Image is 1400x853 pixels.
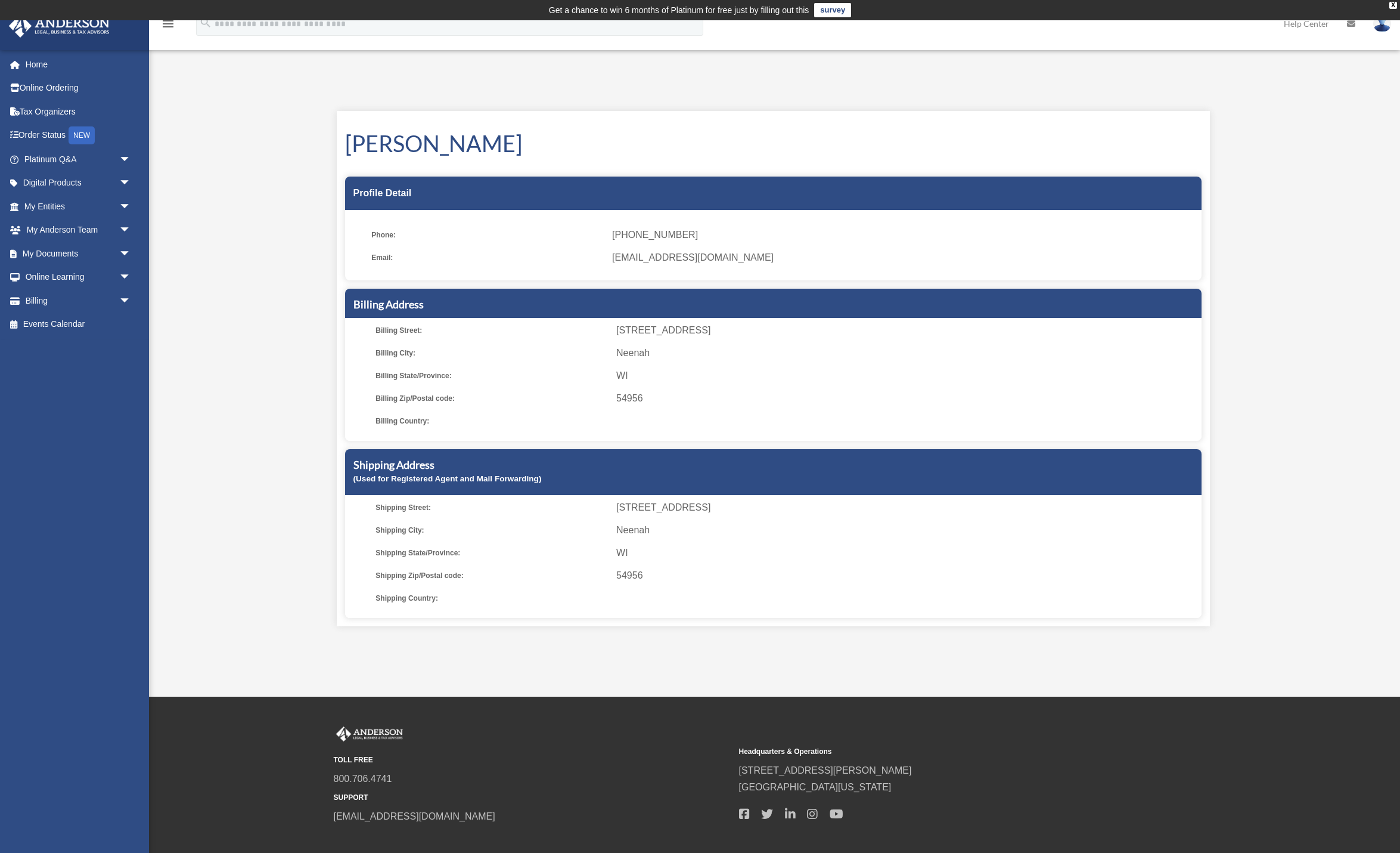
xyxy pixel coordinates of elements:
small: TOLL FREE [334,754,731,767]
span: arrow_drop_down [119,242,143,266]
span: WI [616,545,1197,561]
small: Headquarters & Operations [739,746,1136,758]
span: [STREET_ADDRESS] [616,499,1197,516]
span: 54956 [616,567,1197,584]
span: Billing Street: [375,322,608,339]
h1: [PERSON_NAME] [345,128,1202,159]
small: (Used for Registered Agent and Mail Forwarding) [353,474,542,483]
a: My Documentsarrow_drop_down [8,242,149,265]
small: SUPPORT [334,792,731,804]
span: Billing Zip/Postal code: [375,390,608,407]
span: Shipping Country: [375,590,608,607]
a: Events Calendar [8,313,149,336]
a: Online Learningarrow_drop_down [8,265,149,289]
span: WI [616,367,1197,384]
span: Shipping State/Province: [375,545,608,561]
img: User Pic [1373,15,1391,32]
h5: Shipping Address [353,458,1193,472]
i: menu [161,17,175,31]
a: menu [161,21,175,31]
span: Shipping Street: [375,499,608,516]
span: Billing City: [375,345,608,361]
a: Online Ordering [8,76,149,100]
span: [STREET_ADDRESS] [616,322,1197,339]
img: Anderson Advisors Platinum Portal [334,727,405,742]
span: arrow_drop_down [119,147,143,172]
div: close [1389,2,1397,9]
span: Neenah [616,522,1197,539]
div: NEW [69,126,95,144]
span: Email: [371,249,604,266]
span: [EMAIL_ADDRESS][DOMAIN_NAME] [612,249,1193,266]
a: survey [814,3,851,17]
span: Shipping Zip/Postal code: [375,567,608,584]
a: Platinum Q&Aarrow_drop_down [8,147,149,171]
span: arrow_drop_down [119,265,143,290]
span: [PHONE_NUMBER] [612,227,1193,243]
a: Order StatusNEW [8,123,149,148]
i: search [199,16,212,29]
a: My Entitiesarrow_drop_down [8,194,149,218]
span: arrow_drop_down [119,289,143,313]
span: Phone: [371,227,604,243]
a: Billingarrow_drop_down [8,289,149,313]
h5: Billing Address [353,297,1193,312]
a: [GEOGRAPHIC_DATA][US_STATE] [739,782,892,792]
span: Neenah [616,345,1197,361]
span: Billing State/Province: [375,367,608,384]
div: Profile Detail [345,177,1202,210]
a: [EMAIL_ADDRESS][DOMAIN_NAME] [334,811,495,821]
a: Home [8,52,149,76]
span: Shipping City: [375,522,608,539]
span: arrow_drop_down [119,218,143,243]
a: [STREET_ADDRESS][PERSON_NAME] [739,765,912,775]
a: Tax Organizers [8,100,149,123]
span: arrow_drop_down [119,171,143,196]
a: 800.706.4741 [334,774,392,784]
span: arrow_drop_down [119,194,143,219]
img: Anderson Advisors Platinum Portal [5,14,113,38]
div: Get a chance to win 6 months of Platinum for free just by filling out this [549,3,809,17]
a: Digital Productsarrow_drop_down [8,171,149,195]
a: My Anderson Teamarrow_drop_down [8,218,149,242]
span: 54956 [616,390,1197,407]
span: Billing Country: [375,413,608,429]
